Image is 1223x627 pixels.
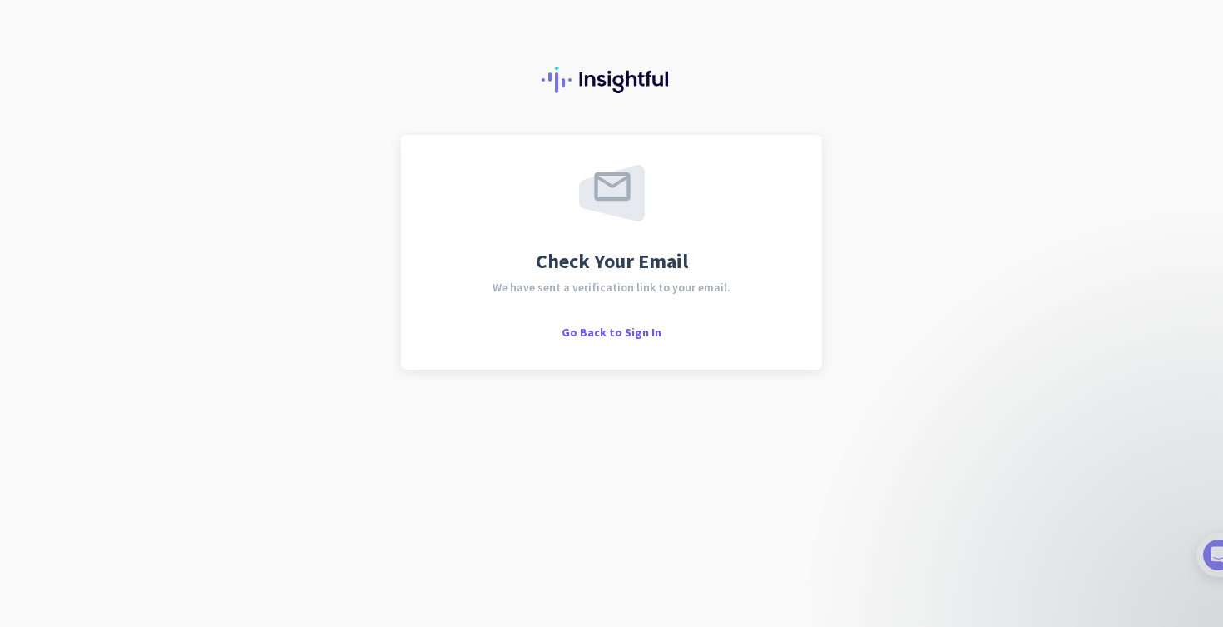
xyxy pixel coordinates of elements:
[493,281,730,293] span: We have sent a verification link to your email.
[542,67,681,93] img: Insightful
[536,251,688,271] span: Check Your Email
[579,165,645,221] img: email-sent
[562,325,661,340] span: Go Back to Sign In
